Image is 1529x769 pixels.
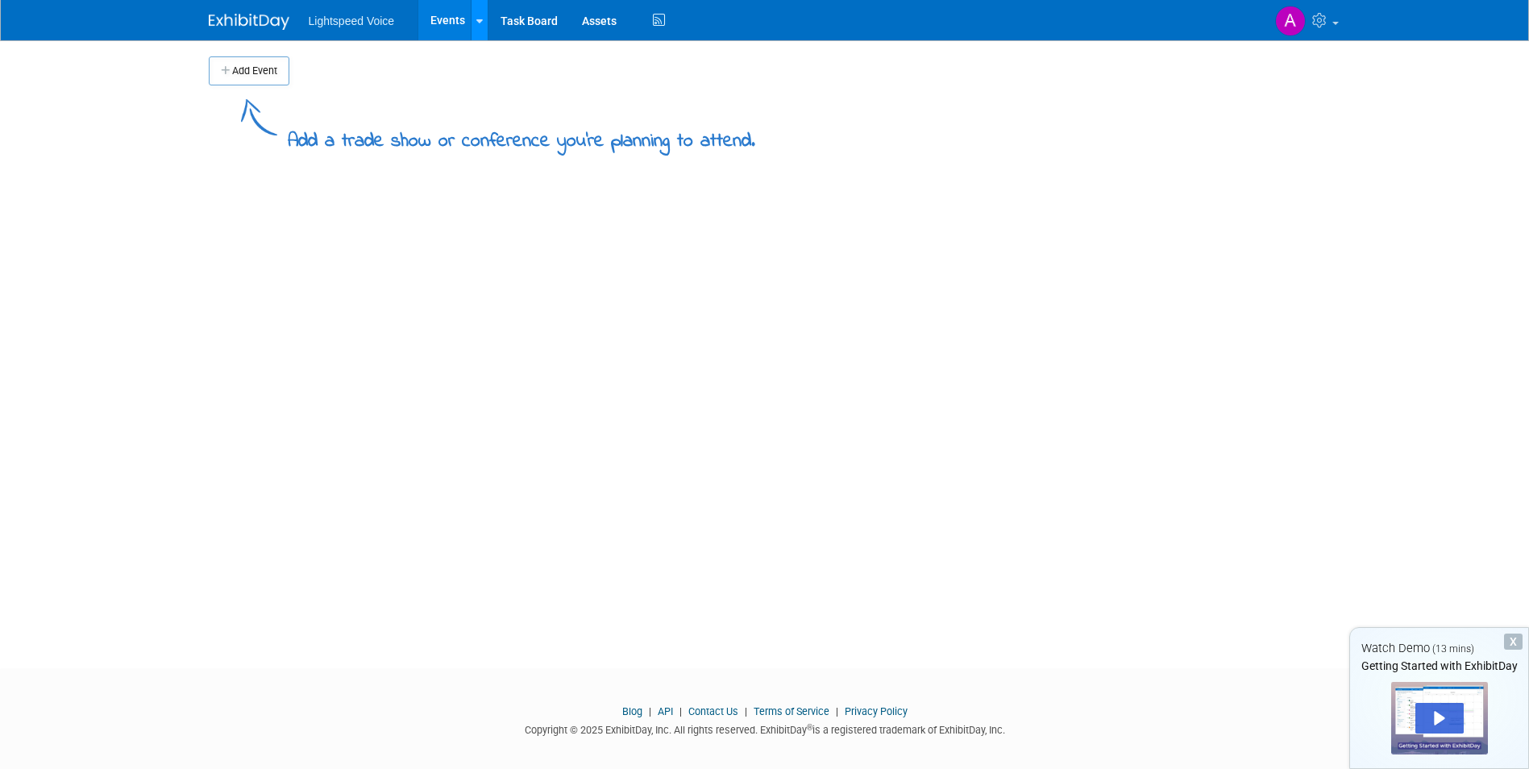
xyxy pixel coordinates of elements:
[622,705,642,717] a: Blog
[688,705,738,717] a: Contact Us
[675,705,686,717] span: |
[209,56,289,85] button: Add Event
[1350,658,1528,674] div: Getting Started with ExhibitDay
[645,705,655,717] span: |
[288,116,755,156] div: Add a trade show or conference you're planning to attend.
[658,705,673,717] a: API
[1504,634,1523,650] div: Dismiss
[309,15,395,27] span: Lightspeed Voice
[807,723,812,732] sup: ®
[832,705,842,717] span: |
[1432,643,1474,655] span: (13 mins)
[1350,640,1528,657] div: Watch Demo
[754,705,829,717] a: Terms of Service
[1275,6,1306,36] img: Aaron Spaulding
[1415,703,1464,734] div: Play
[209,14,289,30] img: ExhibitDay
[845,705,908,717] a: Privacy Policy
[741,705,751,717] span: |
